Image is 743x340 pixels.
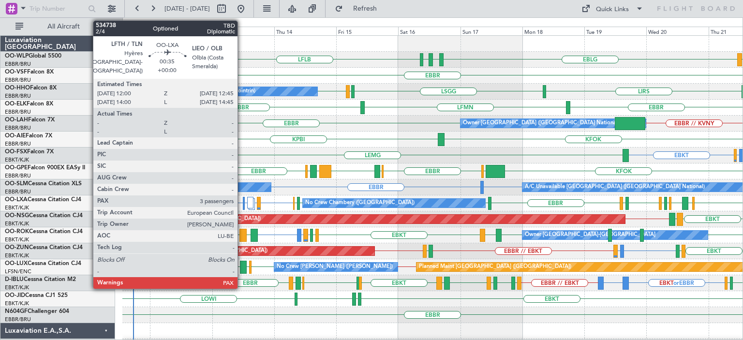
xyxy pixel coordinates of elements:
div: Unplanned Maint [GEOGRAPHIC_DATA] ([GEOGRAPHIC_DATA]) [108,244,267,258]
span: OO-ELK [5,101,27,107]
button: All Aircraft [11,19,105,34]
a: OO-LAHFalcon 7X [5,117,55,123]
div: Sun 17 [461,27,522,35]
span: [DATE] - [DATE] [164,4,210,13]
button: Refresh [330,1,388,16]
a: OO-ROKCessna Citation CJ4 [5,229,83,235]
span: OO-SLM [5,181,28,187]
span: OO-WLP [5,53,29,59]
a: D-IBLUCessna Citation M2 [5,277,76,282]
div: No Crew [GEOGRAPHIC_DATA] ([GEOGRAPHIC_DATA] National) [90,164,253,178]
span: OO-AIE [5,133,26,139]
span: OO-JID [5,293,25,298]
span: D-IBLU [5,277,24,282]
span: OO-HHO [5,85,30,91]
div: Tue 19 [584,27,646,35]
a: EBBR/BRU [5,140,31,148]
a: EBBR/BRU [5,76,31,84]
div: No Crew [PERSON_NAME] ([PERSON_NAME]) [277,260,393,274]
div: Quick Links [596,5,629,15]
a: OO-VSFFalcon 8X [5,69,54,75]
div: A/C Unavailable Geneva (Cointrin) [171,84,255,99]
div: No Crew Chambery ([GEOGRAPHIC_DATA]) [305,196,415,210]
a: EBKT/KJK [5,252,29,259]
a: EBBR/BRU [5,188,31,195]
span: OO-LXA [5,197,28,203]
a: EBBR/BRU [5,60,31,68]
a: EBKT/KJK [5,236,29,243]
span: OO-ZUN [5,245,29,251]
span: All Aircraft [25,23,102,30]
a: OO-SLMCessna Citation XLS [5,181,82,187]
a: OO-LXACessna Citation CJ4 [5,197,81,203]
span: OO-NSG [5,213,29,219]
span: OO-ROK [5,229,29,235]
div: Wed 20 [646,27,708,35]
a: OO-HHOFalcon 8X [5,85,57,91]
input: Trip Number [30,1,85,16]
span: OO-GPE [5,165,28,171]
a: N604GFChallenger 604 [5,309,69,314]
a: EBBR/BRU [5,316,31,323]
a: EBKT/KJK [5,220,29,227]
a: OO-ZUNCessna Citation CJ4 [5,245,83,251]
a: EBBR/BRU [5,92,31,100]
div: Planned Maint [GEOGRAPHIC_DATA] ([GEOGRAPHIC_DATA]) [419,260,571,274]
span: OO-LUX [5,261,28,266]
a: EBBR/BRU [5,172,31,179]
span: N604GF [5,309,28,314]
div: Mon 18 [522,27,584,35]
span: OO-VSF [5,69,27,75]
a: OO-LUXCessna Citation CJ4 [5,261,81,266]
a: OO-NSGCessna Citation CJ4 [5,213,83,219]
div: [DATE] [124,19,141,28]
a: EBKT/KJK [5,156,29,163]
a: OO-AIEFalcon 7X [5,133,52,139]
a: OO-ELKFalcon 8X [5,101,53,107]
div: Owner [GEOGRAPHIC_DATA]-[GEOGRAPHIC_DATA] [525,228,655,242]
a: OO-WLPGlobal 5500 [5,53,61,59]
a: EBKT/KJK [5,300,29,307]
a: EBBR/BRU [5,124,31,132]
div: Sat 16 [398,27,460,35]
a: EBKT/KJK [5,204,29,211]
div: Tue 12 [150,27,212,35]
a: LFSN/ENC [5,268,31,275]
div: Owner [GEOGRAPHIC_DATA] ([GEOGRAPHIC_DATA] National) [463,116,619,131]
span: OO-LAH [5,117,28,123]
div: Fri 15 [336,27,398,35]
div: A/C Unavailable [GEOGRAPHIC_DATA] ([GEOGRAPHIC_DATA] National) [525,180,705,194]
a: EBBR/BRU [5,108,31,116]
div: Thu 14 [274,27,336,35]
a: OO-GPEFalcon 900EX EASy II [5,165,85,171]
a: OO-FSXFalcon 7X [5,149,54,155]
div: Wed 13 [212,27,274,35]
a: OO-JIDCessna CJ1 525 [5,293,68,298]
span: OO-FSX [5,149,27,155]
a: EBKT/KJK [5,284,29,291]
span: Refresh [345,5,386,12]
button: Quick Links [577,1,648,16]
div: Planned Maint [GEOGRAPHIC_DATA] ([GEOGRAPHIC_DATA]) [108,212,261,226]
